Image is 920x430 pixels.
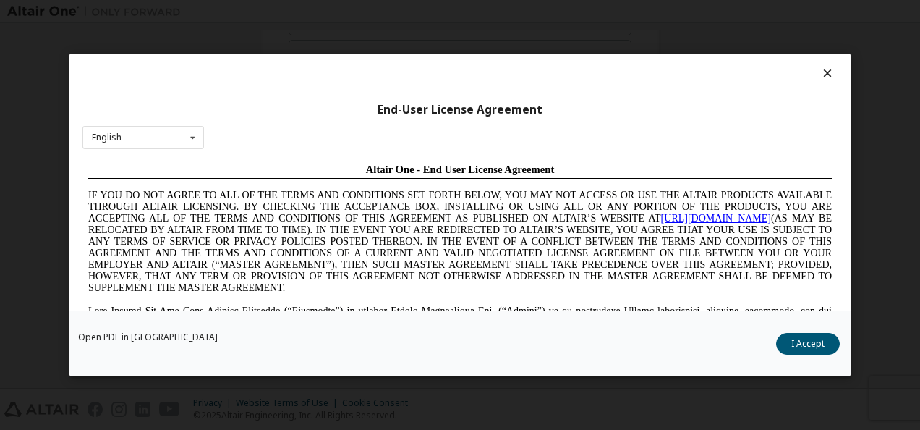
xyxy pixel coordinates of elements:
[92,133,122,142] div: English
[82,103,838,117] div: End-User License Agreement
[776,333,840,355] button: I Accept
[78,333,218,342] a: Open PDF in [GEOGRAPHIC_DATA]
[6,148,749,251] span: Lore Ipsumd Sit Ame Cons Adipisc Elitseddo (“Eiusmodte”) in utlabor Etdolo Magnaaliqua Eni. (“Adm...
[284,6,472,17] span: Altair One - End User License Agreement
[579,55,689,66] a: [URL][DOMAIN_NAME]
[6,32,749,135] span: IF YOU DO NOT AGREE TO ALL OF THE TERMS AND CONDITIONS SET FORTH BELOW, YOU MAY NOT ACCESS OR USE...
